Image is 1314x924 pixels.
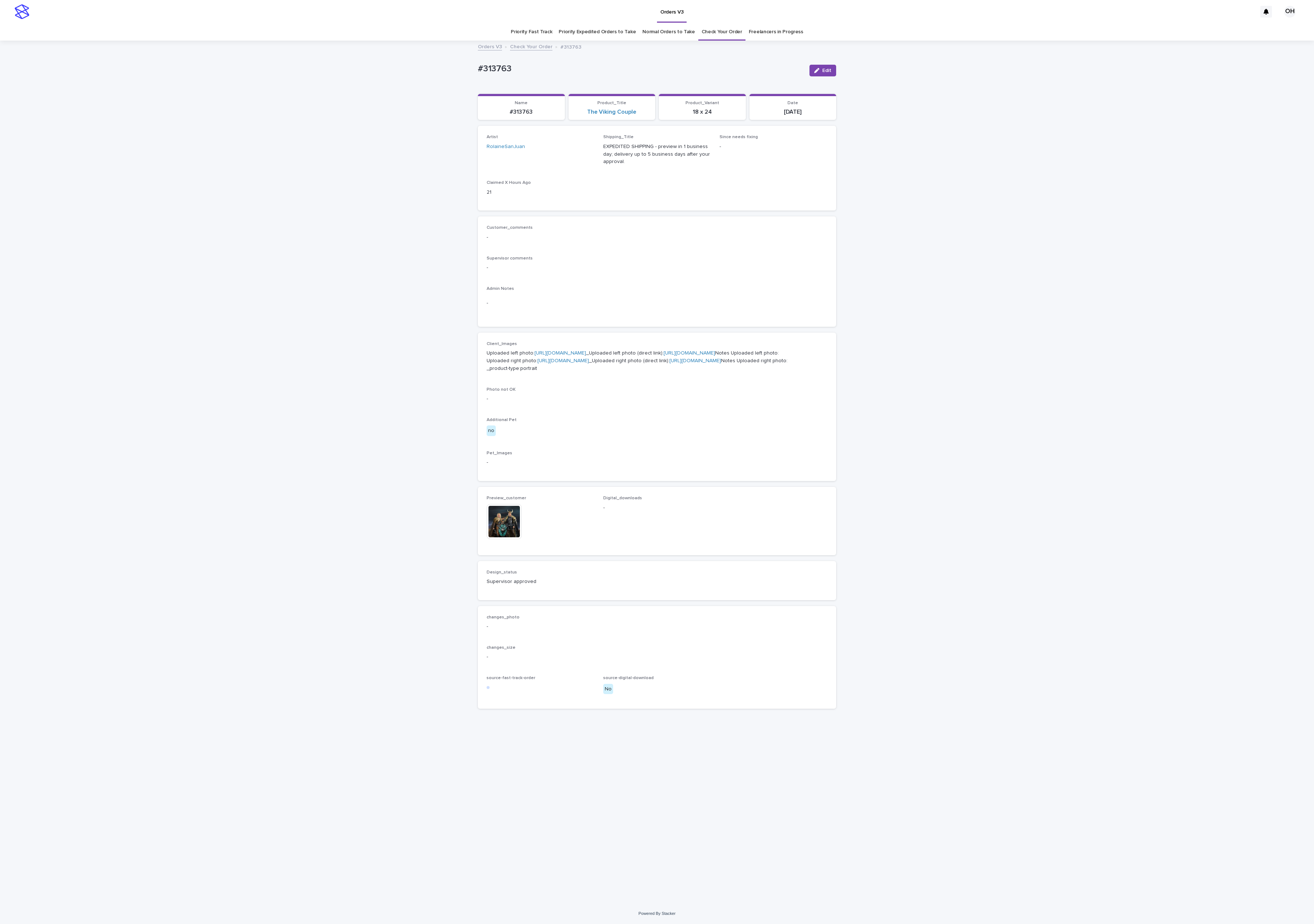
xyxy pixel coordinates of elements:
a: Freelancers in Progress [749,23,803,41]
p: 18 x 24 [663,109,741,115]
a: [URL][DOMAIN_NAME] [664,351,715,356]
p: - [603,504,711,512]
span: Customer_comments [487,226,533,230]
span: Edit [822,68,831,73]
p: - [487,459,827,466]
p: Supervisor approved [487,578,594,586]
p: - [487,234,827,241]
p: #313763 [478,64,804,74]
p: - [487,653,827,661]
span: Preview_customer [487,496,526,500]
a: Check Your Order [510,42,552,50]
a: Powered By Stacker [638,911,675,916]
p: - [487,299,827,307]
a: Priority Expedited Orders to Take [559,23,636,41]
a: [URL][DOMAIN_NAME] [537,358,589,363]
div: No [603,684,613,694]
span: Admin Notes [487,287,514,291]
span: Product_Variant [686,101,719,105]
span: source-fast-track-order [487,676,535,680]
span: changes_photo [487,615,520,620]
img: stacker-logo-s-only.png [15,4,29,19]
span: Product_Title [597,101,626,105]
span: Additional Pet [487,418,517,422]
span: Photo not OK [487,387,516,392]
p: 21 [487,189,594,196]
span: Artist [487,135,498,139]
p: - [487,623,827,630]
button: Edit [809,65,836,76]
div: OH [1284,6,1296,18]
p: #313763 [482,109,560,115]
span: Claimed X Hours Ago [487,181,531,185]
a: The Viking Couple [587,109,636,115]
span: Since needs fixing [720,135,758,139]
a: RolaineSanJuan [487,143,525,151]
p: EXPEDITED SHIPPING - preview in 1 business day; delivery up to 5 business days after your approval. [603,143,711,166]
a: Priority Fast Track [511,23,552,41]
a: [URL][DOMAIN_NAME] [669,358,721,363]
p: - [487,395,827,403]
p: - [487,264,827,272]
p: Uploaded left photo: _Uploaded left photo (direct link): Notes Uploaded left photo: Uploaded righ... [487,349,827,372]
a: Check Your Order [702,23,742,41]
span: Digital_downloads [603,496,642,500]
a: Orders V3 [478,42,502,50]
p: - [720,143,827,151]
p: [DATE] [754,109,832,115]
span: Design_status [487,570,517,575]
span: Client_Images [487,342,517,346]
span: Pet_Images [487,451,512,455]
span: Supervisor comments [487,256,533,261]
span: Name [515,101,528,105]
a: Normal Orders to Take [642,23,695,41]
span: changes_size [487,645,516,650]
span: Shipping_Title [603,135,634,139]
a: [URL][DOMAIN_NAME] [535,351,586,356]
span: Date [788,101,798,105]
div: no [487,425,496,436]
p: #313763 [560,42,581,50]
span: source-digital-download [603,676,654,680]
